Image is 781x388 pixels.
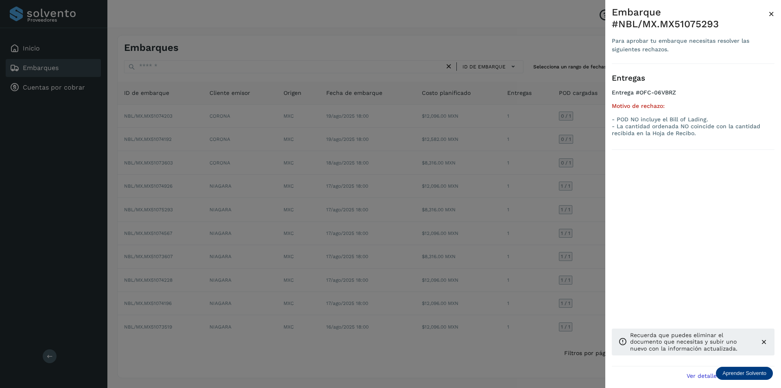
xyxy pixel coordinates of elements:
[612,7,768,30] div: Embarque #NBL/MX.MX51075293
[612,89,774,103] h4: Entrega #OFC-06VBRZ
[768,7,774,21] button: Close
[722,370,766,377] p: Aprender Solvento
[630,332,753,352] p: Recuerda que puedes eliminar el documento que necesitas y subir uno nuevo con la información actu...
[612,74,774,83] h3: Entregas
[716,367,773,380] div: Aprender Solvento
[612,116,774,136] p: - POD NO incluye el Bill of Lading. - La cantidad ordenada NO coincide con la cantidad recibida e...
[682,366,774,385] button: Ver detalle de embarque
[687,373,756,379] span: Ver detalle de embarque
[768,8,774,20] span: ×
[612,37,768,54] div: Para aprobar tu embarque necesitas resolver las siguientes rechazos.
[612,103,774,110] h5: Motivo de rechazo:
